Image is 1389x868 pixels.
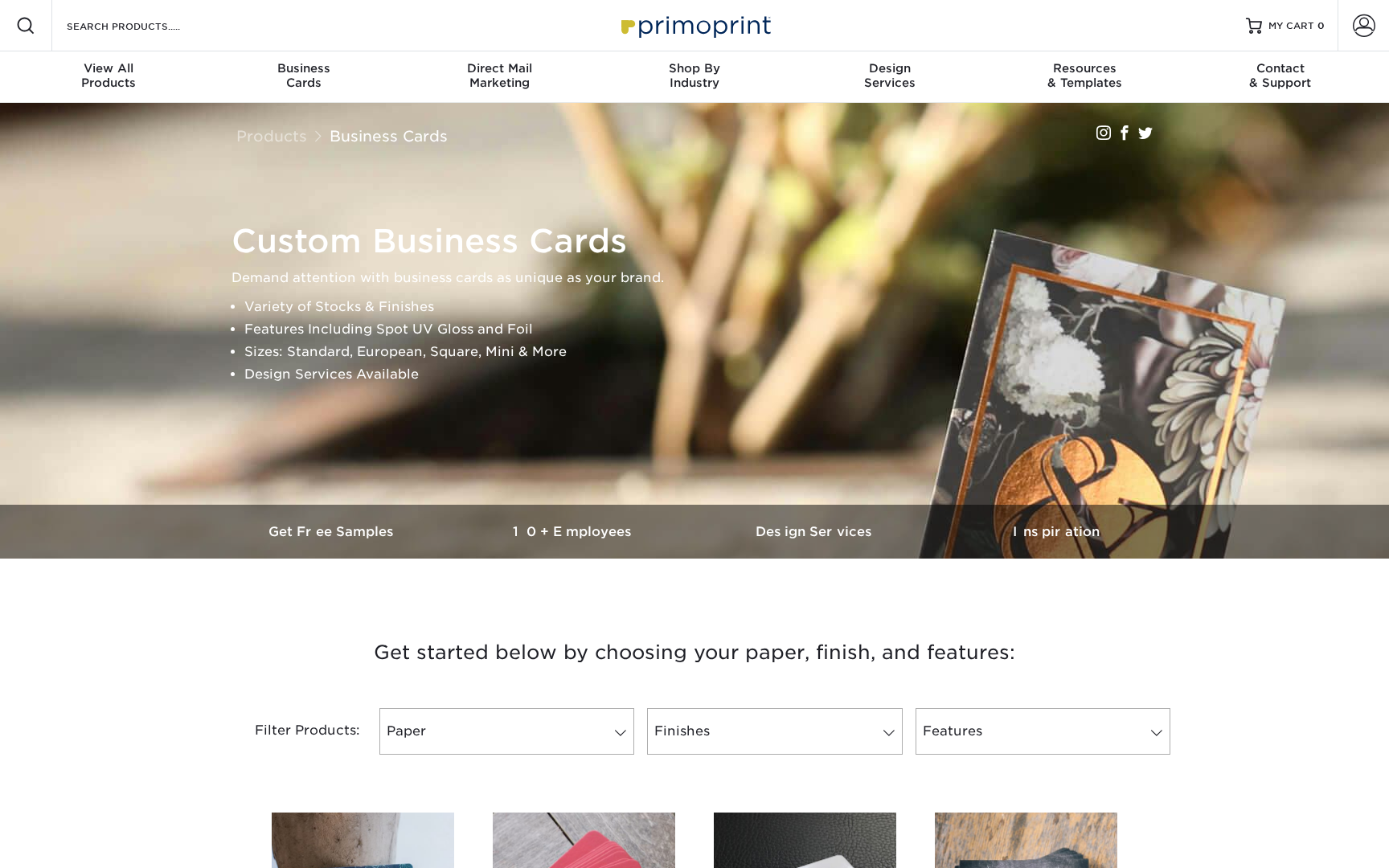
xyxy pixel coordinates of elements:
span: Direct Mail [402,61,597,76]
li: Features Including Spot UV Gloss and Foil [244,318,1172,341]
h3: Design Services [694,524,936,539]
a: Finishes [647,708,902,755]
div: Filter Products: [212,708,373,755]
a: Shop ByIndustry [597,51,793,103]
div: Industry [597,61,793,90]
span: Shop By [597,61,793,76]
a: Resources& Templates [987,51,1182,103]
a: Products [236,127,307,145]
div: & Templates [987,61,1182,90]
li: Design Services Available [244,363,1172,386]
span: MY CART [1268,19,1314,33]
div: Cards [207,61,402,90]
a: BusinessCards [207,51,402,103]
a: Paper [379,708,634,755]
input: SEARCH PRODUCTS..... [65,16,222,35]
p: Demand attention with business cards as unique as your brand. [231,267,1172,289]
span: Business [207,61,402,76]
a: Features [916,708,1170,755]
h3: Get started below by choosing your paper, finish, and features: [224,616,1165,689]
span: 0 [1317,20,1325,31]
a: Design Services [694,505,936,559]
a: Get Free Samples [212,505,453,559]
div: Products [11,61,207,90]
span: View All [11,61,207,76]
a: 10+ Employees [453,505,694,559]
img: Primoprint [614,8,775,43]
span: Contact [1182,61,1378,76]
a: Inspiration [936,505,1177,559]
li: Sizes: Standard, European, Square, Mini & More [244,341,1172,363]
h3: Inspiration [936,524,1177,539]
a: Business Cards [330,127,448,145]
a: DesignServices [792,51,987,103]
a: Contact& Support [1182,51,1378,103]
div: Marketing [402,61,597,90]
li: Variety of Stocks & Finishes [244,296,1172,318]
span: Resources [987,61,1182,76]
a: Direct MailMarketing [402,51,597,103]
div: & Support [1182,61,1378,90]
h1: Custom Business Cards [231,222,1172,260]
span: Design [792,61,987,76]
h3: 10+ Employees [453,524,694,539]
div: Services [792,61,987,90]
a: View AllProducts [11,51,207,103]
h3: Get Free Samples [212,524,453,539]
